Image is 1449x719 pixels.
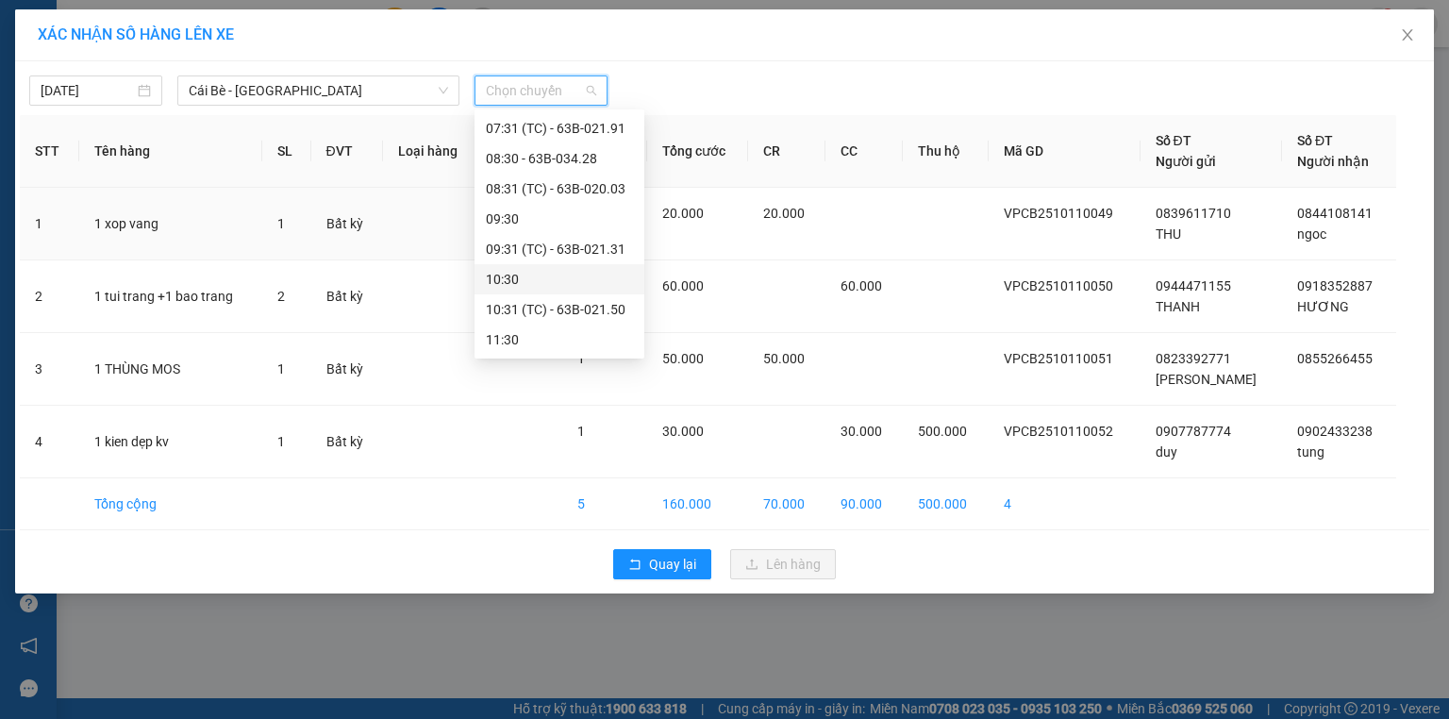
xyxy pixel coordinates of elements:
[1297,278,1373,293] span: 0918352887
[825,115,903,188] th: CC
[662,206,704,221] span: 20.000
[577,424,585,439] span: 1
[1297,299,1349,314] span: HƯƠNG
[1156,154,1216,169] span: Người gửi
[311,188,384,260] td: Bất kỳ
[486,209,633,229] div: 09:30
[647,115,748,188] th: Tổng cước
[562,478,647,530] td: 5
[1156,133,1191,148] span: Số ĐT
[628,558,641,573] span: rollback
[1297,444,1324,460] span: tung
[20,333,79,406] td: 3
[486,76,596,105] span: Chọn chuyến
[1297,133,1333,148] span: Số ĐT
[748,115,825,188] th: CR
[1156,299,1200,314] span: THANH
[277,434,285,449] span: 1
[277,289,285,304] span: 2
[20,115,79,188] th: STT
[486,299,633,320] div: 10:31 (TC) - 63B-021.50
[1297,351,1373,366] span: 0855266455
[311,115,384,188] th: ĐVT
[825,478,903,530] td: 90.000
[748,478,825,530] td: 70.000
[1156,226,1181,242] span: THU
[1004,278,1113,293] span: VPCB2510110050
[730,549,836,579] button: uploadLên hàng
[662,351,704,366] span: 50.000
[1381,9,1434,62] button: Close
[1156,351,1231,366] span: 0823392771
[1156,278,1231,293] span: 0944471155
[79,478,262,530] td: Tổng cộng
[79,406,262,478] td: 1 kien dẹp kv
[79,115,262,188] th: Tên hàng
[20,406,79,478] td: 4
[903,478,989,530] td: 500.000
[763,206,805,221] span: 20.000
[989,478,1140,530] td: 4
[311,406,384,478] td: Bất kỳ
[79,333,262,406] td: 1 THÙNG MOS
[1297,154,1369,169] span: Người nhận
[662,278,704,293] span: 60.000
[41,80,134,101] input: 11/10/2025
[20,260,79,333] td: 2
[79,260,262,333] td: 1 tui trang +1 bao trang
[1156,206,1231,221] span: 0839611710
[383,115,480,188] th: Loại hàng
[486,329,633,350] div: 11:30
[647,478,748,530] td: 160.000
[613,549,711,579] button: rollbackQuay lại
[20,188,79,260] td: 1
[1156,444,1177,460] span: duy
[486,239,633,259] div: 09:31 (TC) - 63B-021.31
[486,178,633,199] div: 08:31 (TC) - 63B-020.03
[649,554,696,575] span: Quay lại
[486,118,633,139] div: 07:31 (TC) - 63B-021.91
[903,115,989,188] th: Thu hộ
[189,76,448,105] span: Cái Bè - Sài Gòn
[577,351,585,366] span: 1
[79,188,262,260] td: 1 xop vang
[311,333,384,406] td: Bất kỳ
[38,25,234,43] span: XÁC NHẬN SỐ HÀNG LÊN XE
[486,269,633,290] div: 10:30
[262,115,311,188] th: SL
[989,115,1140,188] th: Mã GD
[486,148,633,169] div: 08:30 - 63B-034.28
[1004,206,1113,221] span: VPCB2510110049
[662,424,704,439] span: 30.000
[841,278,882,293] span: 60.000
[841,424,882,439] span: 30.000
[277,361,285,376] span: 1
[1004,351,1113,366] span: VPCB2510110051
[918,424,967,439] span: 500.000
[1297,424,1373,439] span: 0902433238
[763,351,805,366] span: 50.000
[1297,226,1326,242] span: ngoc
[1004,424,1113,439] span: VPCB2510110052
[1297,206,1373,221] span: 0844108141
[1156,424,1231,439] span: 0907787774
[277,216,285,231] span: 1
[1156,372,1257,387] span: [PERSON_NAME]
[311,260,384,333] td: Bất kỳ
[438,85,449,96] span: down
[1400,27,1415,42] span: close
